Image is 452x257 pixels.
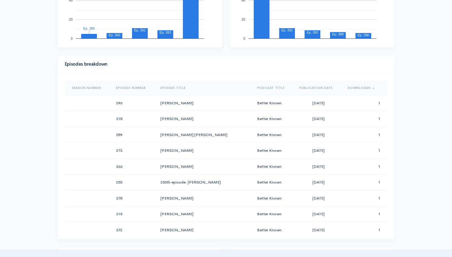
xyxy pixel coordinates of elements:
[65,81,111,95] th: Sort column
[252,158,294,174] td: Better Known
[252,174,294,190] td: Better Known
[252,111,294,127] td: Better Known
[111,127,156,143] td: 289
[111,81,156,95] th: Sort column
[252,81,294,95] th: Sort column
[111,190,156,206] td: 378
[241,18,245,21] text: 20
[358,33,369,37] text: Ep. 390
[294,143,343,159] td: [DATE]
[343,111,388,127] td: 1
[252,95,294,111] td: Better Known
[294,81,343,95] th: Sort column
[156,222,252,238] td: [PERSON_NAME]
[294,158,343,174] td: [DATE]
[332,32,344,36] text: Ep. 388
[243,37,245,40] text: 0
[343,222,388,238] td: 1
[160,31,171,34] text: Ep. 392
[252,190,294,206] td: Better Known
[111,111,156,127] td: 318
[343,81,388,95] th: Sort column
[83,27,95,30] text: Ep. 389
[156,190,252,206] td: [PERSON_NAME]
[111,206,156,222] td: 315
[111,222,156,238] td: 372
[69,18,72,21] text: 20
[252,222,294,238] td: Better Known
[294,127,343,143] td: [DATE]
[294,111,343,127] td: [DATE]
[252,143,294,159] td: Better Known
[111,95,156,111] td: 296
[156,158,252,174] td: [PERSON_NAME]
[156,206,252,222] td: [PERSON_NAME]
[109,33,120,37] text: Ep. 390
[343,95,388,111] td: 1
[65,62,384,67] h4: Episodes breakdown
[294,222,343,238] td: [DATE]
[156,174,252,190] td: 250th episode: [PERSON_NAME]
[252,127,294,143] td: Better Known
[343,174,388,190] td: 1
[156,143,252,159] td: [PERSON_NAME]
[156,111,252,127] td: [PERSON_NAME]
[252,206,294,222] td: Better Known
[111,174,156,190] td: 255
[343,190,388,206] td: 1
[294,95,343,111] td: [DATE]
[307,31,318,34] text: Ep. 392
[134,28,146,32] text: Ep. 391
[156,127,252,143] td: [PERSON_NAME] [PERSON_NAME]
[111,158,156,174] td: 366
[281,28,293,32] text: Ep. 391
[343,127,388,143] td: 1
[111,143,156,159] td: 273
[156,81,252,95] th: Sort column
[343,206,388,222] td: 1
[294,190,343,206] td: [DATE]
[294,174,343,190] td: [DATE]
[343,143,388,159] td: 1
[71,37,72,40] text: 0
[156,95,252,111] td: [PERSON_NAME]
[294,206,343,222] td: [DATE]
[343,158,388,174] td: 1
